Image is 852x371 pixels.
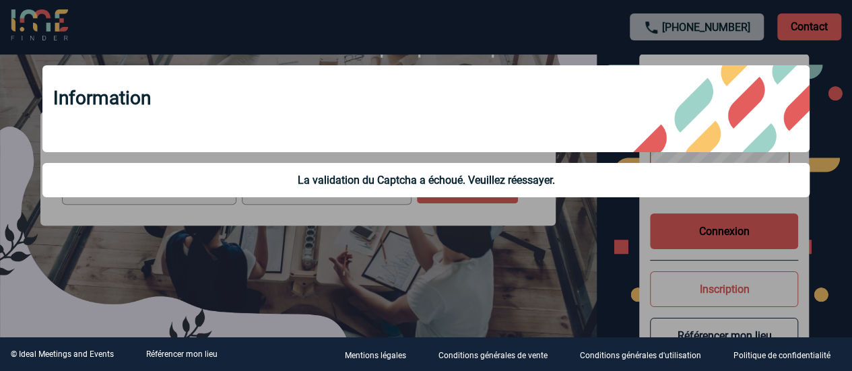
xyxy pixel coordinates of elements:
[733,351,830,360] p: Politique de confidentialité
[11,349,114,359] div: © Ideal Meetings and Events
[53,174,799,187] div: La validation du Captcha a échoué. Veuillez réessayer.
[42,65,810,152] div: Information
[345,351,406,360] p: Mentions légales
[334,348,428,361] a: Mentions légales
[428,348,569,361] a: Conditions générales de vente
[146,349,218,359] a: Référencer mon lieu
[580,351,701,360] p: Conditions générales d'utilisation
[723,348,852,361] a: Politique de confidentialité
[569,348,723,361] a: Conditions générales d'utilisation
[438,351,548,360] p: Conditions générales de vente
